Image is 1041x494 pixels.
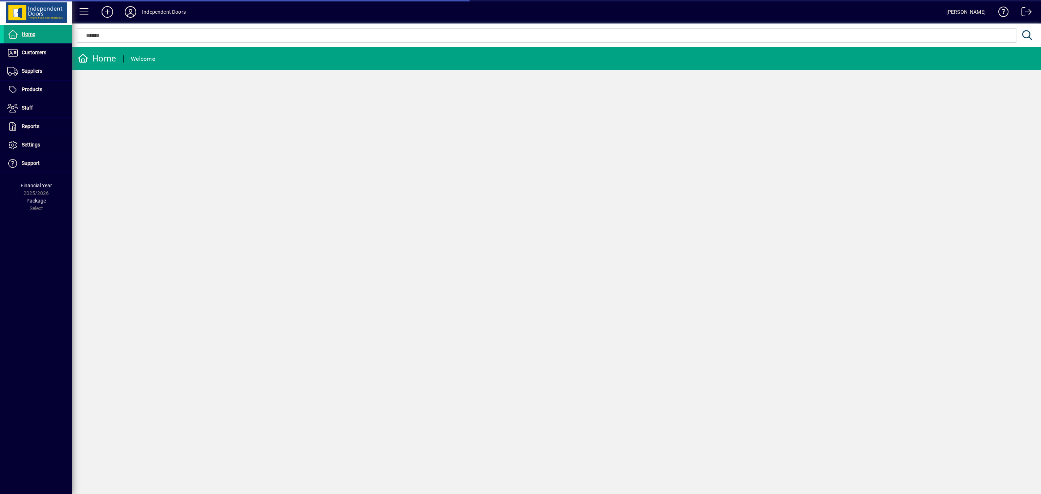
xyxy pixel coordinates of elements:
[993,1,1009,25] a: Knowledge Base
[4,99,72,117] a: Staff
[22,68,42,74] span: Suppliers
[22,105,33,111] span: Staff
[26,198,46,204] span: Package
[22,160,40,166] span: Support
[119,5,142,18] button: Profile
[96,5,119,18] button: Add
[4,81,72,99] a: Products
[142,6,186,18] div: Independent Doors
[4,136,72,154] a: Settings
[22,123,39,129] span: Reports
[4,118,72,136] a: Reports
[131,53,155,65] div: Welcome
[22,142,40,148] span: Settings
[22,31,35,37] span: Home
[4,62,72,80] a: Suppliers
[946,6,986,18] div: [PERSON_NAME]
[1016,1,1032,25] a: Logout
[22,50,46,55] span: Customers
[4,154,72,173] a: Support
[4,44,72,62] a: Customers
[22,86,42,92] span: Products
[78,53,116,64] div: Home
[21,183,52,188] span: Financial Year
